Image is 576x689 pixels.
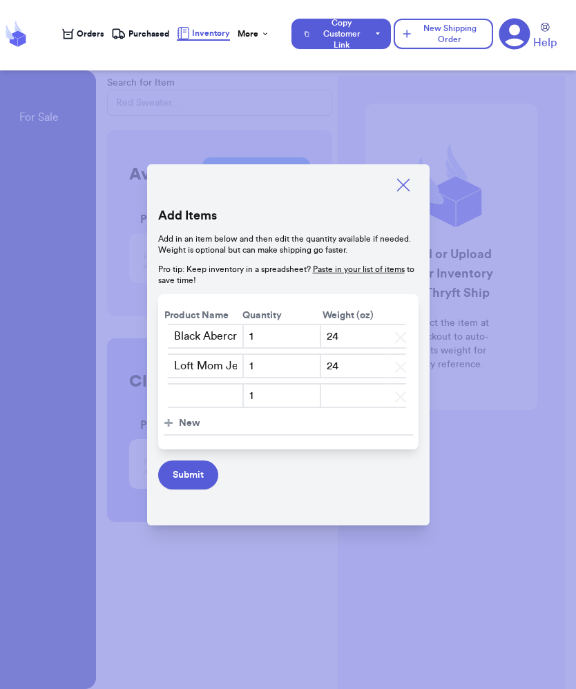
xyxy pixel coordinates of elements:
a: Orders [62,28,104,39]
span: New [179,416,200,430]
th: Weight (oz) [322,308,395,323]
button: Submit [158,460,218,489]
th: Quantity [242,308,322,323]
span: + [164,412,173,434]
a: Inventory [177,27,230,41]
span: Add Items [158,206,419,225]
span: Inventory [192,28,230,39]
p: Pro tip: Keep inventory in a spreadsheet? to save time! [158,264,419,286]
span: Purchased [128,28,169,39]
a: Paste in your list of items [313,265,405,273]
button: +New [164,412,413,436]
span: Help [533,35,557,51]
button: Copy Customer Link [291,19,391,49]
p: Add in an item below and then edit the quantity available if needed. Weight is optional but can m... [158,233,419,255]
a: Help [533,23,557,51]
div: More [238,28,269,39]
span: Orders [77,28,104,39]
a: Purchased [111,27,169,41]
button: New Shipping Order [394,19,493,49]
th: Product Name [164,308,242,323]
